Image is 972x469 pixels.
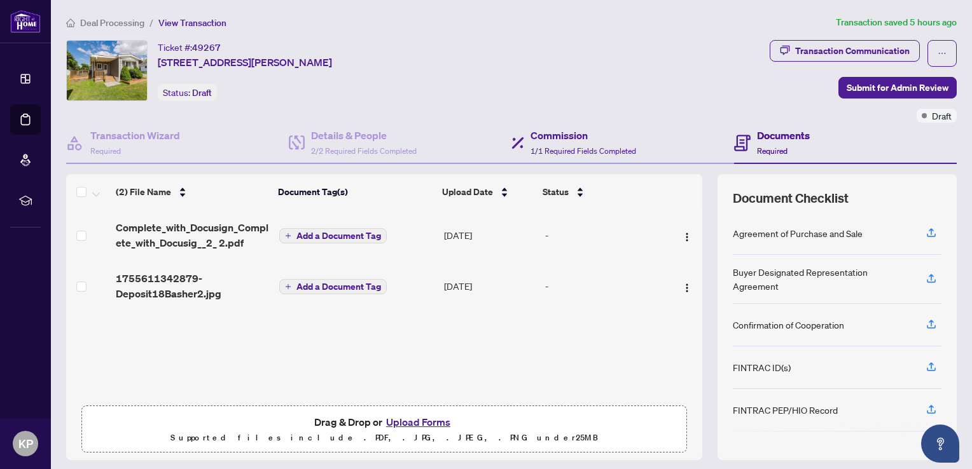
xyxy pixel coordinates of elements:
th: (2) File Name [111,174,274,210]
th: Status [538,174,663,210]
span: home [66,18,75,27]
td: [DATE] [439,210,540,261]
div: Buyer Designated Representation Agreement [733,265,911,293]
div: Ticket #: [158,40,221,55]
th: Upload Date [437,174,538,210]
span: Draft [932,109,952,123]
img: IMG-X12272390_1.jpg [67,41,147,100]
h4: Documents [757,128,810,143]
span: (2) File Name [116,185,171,199]
div: Transaction Communication [795,41,910,61]
span: plus [285,283,291,290]
span: 49267 [192,42,221,53]
p: Supported files include .PDF, .JPG, .JPEG, .PNG under 25 MB [90,430,679,445]
div: Agreement of Purchase and Sale [733,226,863,240]
th: Document Tag(s) [273,174,437,210]
h4: Details & People [311,128,417,143]
span: Add a Document Tag [296,231,381,240]
span: Required [90,146,121,156]
button: Logo [677,276,697,296]
div: Confirmation of Cooperation [733,318,844,332]
span: 1755611342879-Deposit18Basher2.jpg [116,271,269,301]
button: Logo [677,225,697,245]
span: Deal Processing [80,17,144,29]
img: Logo [682,283,692,293]
span: View Transaction [158,17,226,29]
td: [DATE] [439,261,540,311]
img: logo [10,10,41,33]
span: KP [18,435,33,452]
div: FINTRAC PEP/HIO Record [733,403,838,417]
div: - [545,228,662,242]
span: [STREET_ADDRESS][PERSON_NAME] [158,55,332,70]
h4: Commission [531,128,636,143]
button: Upload Forms [382,414,454,430]
span: plus [285,233,291,239]
h4: Transaction Wizard [90,128,180,143]
div: Status: [158,84,217,101]
span: Drag & Drop orUpload FormsSupported files include .PDF, .JPG, .JPEG, .PNG under25MB [82,406,686,453]
span: Complete_with_Docusign_Complete_with_Docusig__2_ 2.pdf [116,220,269,250]
div: - [545,279,662,293]
button: Submit for Admin Review [838,77,957,99]
button: Transaction Communication [770,40,920,62]
span: Add a Document Tag [296,282,381,291]
span: Status [543,185,569,199]
li: / [149,15,153,30]
span: Required [757,146,788,156]
span: Upload Date [442,185,493,199]
span: Document Checklist [733,189,849,207]
div: FINTRAC ID(s) [733,360,791,374]
span: Drag & Drop or [314,414,454,430]
span: 2/2 Required Fields Completed [311,146,417,156]
span: 1/1 Required Fields Completed [531,146,636,156]
span: ellipsis [938,49,947,58]
img: Logo [682,232,692,242]
button: Add a Document Tag [279,228,387,243]
button: Add a Document Tag [279,279,387,294]
article: Transaction saved 5 hours ago [836,15,957,30]
span: Submit for Admin Review [847,78,948,98]
button: Open asap [921,425,959,463]
span: Draft [192,87,212,99]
